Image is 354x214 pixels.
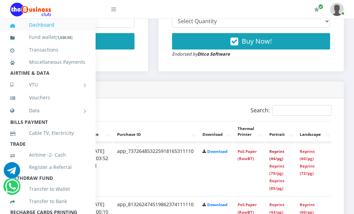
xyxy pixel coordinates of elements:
[300,163,315,176] a: Reprint (72/pg)
[10,17,85,33] a: Dashboard
[269,149,284,161] a: Reprint (44/pg)
[242,37,272,46] span: Buy Now!
[272,105,332,116] input: Search:
[269,178,284,191] a: Reprint (85/pg)
[10,102,85,119] a: Data
[207,202,227,207] a: Download
[251,105,332,116] label: Search:
[314,7,319,12] i: Renew/Upgrade Subscription
[56,35,73,40] small: [ ]
[300,149,315,161] a: Reprint (60/pg)
[233,121,265,142] th: Thermal Printer: activate to sort column ascending
[197,51,230,57] strong: Ditco Software
[85,121,112,142] th: Date: activate to sort column ascending
[10,147,85,163] a: Airtime -2- Cash
[172,51,230,57] small: Endorsed by
[318,4,323,9] span: Renew/Upgrade Subscription
[296,121,331,142] th: Landscape: activate to sort column ascending
[10,54,85,70] a: Miscellaneous Payments
[330,3,344,16] img: User
[207,149,227,154] a: Download
[85,143,112,196] td: [DATE] 03:03:52 PM
[10,181,85,197] a: Transfer to Wallet
[10,29,85,45] a: Fund wallet[1,630.55]
[10,194,85,209] a: Transfer to Bank
[113,143,198,196] td: app_737264853225918165311110
[10,76,85,93] a: VTU
[57,35,71,40] b: 1,630.55
[10,90,85,105] a: Vouchers
[198,121,233,142] th: Download: activate to sort column ascending
[269,163,284,176] a: Reprint (70/pg)
[10,159,85,175] a: Register a Referral
[265,121,295,142] th: Portrait: activate to sort column ascending
[113,121,198,142] th: Purchase ID: activate to sort column ascending
[238,149,257,161] a: PoS Paper (RawBT)
[5,183,19,195] a: Chat for support
[10,42,85,58] a: Transactions
[10,3,51,16] img: Logo
[172,33,330,49] button: Buy Now!
[4,167,20,179] a: Chat for support
[10,125,85,141] a: Cable TV, Electricity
